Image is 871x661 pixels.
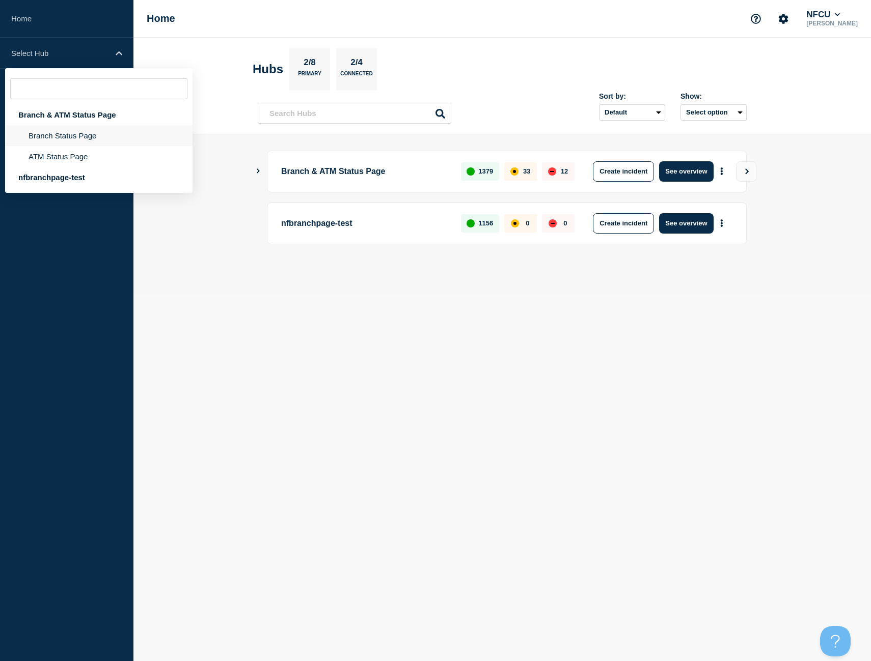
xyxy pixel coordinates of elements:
[745,8,767,30] button: Support
[5,104,193,125] div: Branch & ATM Status Page
[561,167,568,175] p: 12
[478,219,493,227] p: 1156
[659,161,713,182] button: See overview
[347,58,367,71] p: 2/4
[599,92,665,100] div: Sort by:
[593,213,654,234] button: Create incident
[659,213,713,234] button: See overview
[281,161,449,182] p: Branch & ATM Status Page
[340,71,372,81] p: Connected
[281,213,449,234] p: nfbranchpage-test
[549,219,557,227] div: down
[593,161,654,182] button: Create incident
[256,167,261,175] button: Show Connected Hubs
[510,167,519,176] div: affected
[715,214,728,233] button: More actions
[715,162,728,181] button: More actions
[298,71,321,81] p: Primary
[773,8,794,30] button: Account settings
[467,219,475,227] div: up
[548,167,556,176] div: down
[5,167,193,188] div: nfbranchpage-test
[804,10,842,20] button: NFCU
[5,125,193,146] li: Branch Status Page
[681,104,747,121] button: Select option
[253,62,283,76] h2: Hubs
[147,13,175,24] h1: Home
[563,219,567,227] p: 0
[526,219,529,227] p: 0
[523,167,530,175] p: 33
[478,167,493,175] p: 1379
[5,146,193,167] li: ATM Status Page
[804,20,860,27] p: [PERSON_NAME]
[511,219,519,227] div: affected
[11,49,109,58] p: Select Hub
[258,103,451,124] input: Search Hubs
[736,161,756,182] button: View
[467,167,475,176] div: up
[820,626,851,656] iframe: Help Scout Beacon - Open
[681,92,747,100] div: Show:
[300,58,320,71] p: 2/8
[599,104,665,121] select: Sort by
